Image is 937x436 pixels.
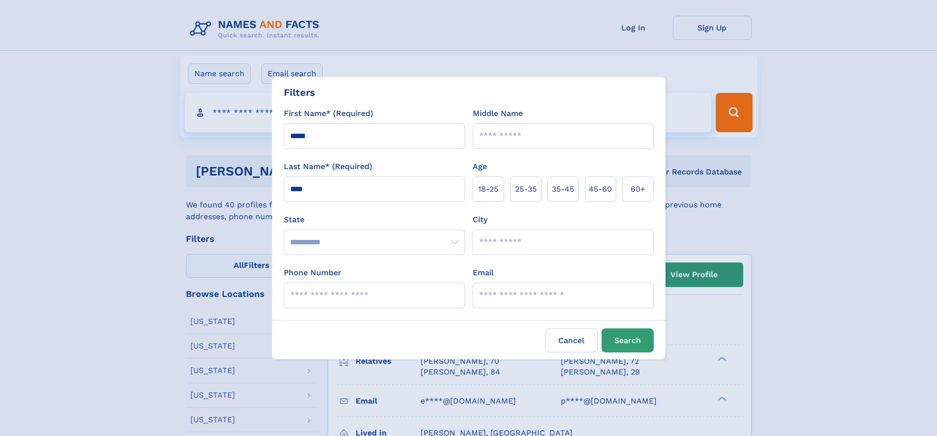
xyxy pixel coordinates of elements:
span: 18‑25 [478,183,498,195]
label: Age [473,161,487,173]
label: Phone Number [284,267,341,279]
span: 25‑35 [515,183,537,195]
label: City [473,214,487,226]
div: Filters [284,85,315,100]
span: 35‑45 [552,183,574,195]
label: Cancel [545,328,598,352]
span: 60+ [631,183,645,195]
button: Search [602,328,654,352]
label: Last Name* (Required) [284,161,372,173]
label: Middle Name [473,108,523,119]
label: Email [473,267,494,279]
span: 45‑60 [589,183,612,195]
label: State [284,214,465,226]
label: First Name* (Required) [284,108,373,119]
